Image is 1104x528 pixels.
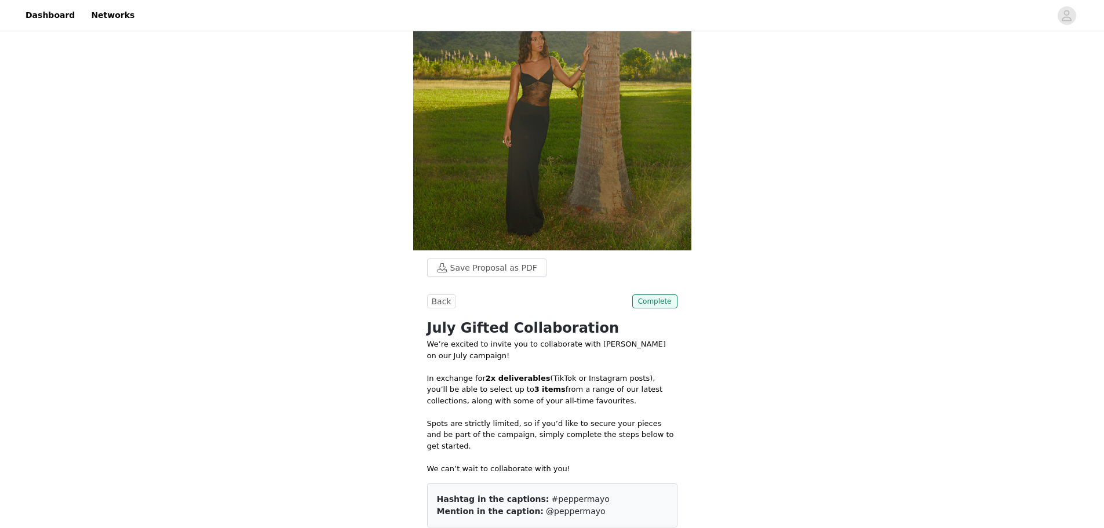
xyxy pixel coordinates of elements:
[437,507,544,516] span: Mention in the caption:
[437,494,549,504] span: Hashtag in the captions:
[534,385,540,394] strong: 3
[427,258,546,277] button: Save Proposal as PDF
[546,507,605,516] span: @peppermayo
[427,373,677,407] p: In exchange for (TikTok or Instagram posts), you’ll be able to select up to from a range of our l...
[427,294,456,308] button: Back
[84,2,141,28] a: Networks
[19,2,82,28] a: Dashboard
[427,463,677,475] p: We can’t wait to collaborate with you!
[427,318,677,338] h1: July Gifted Collaboration
[542,385,566,394] strong: items
[632,294,677,308] span: Complete
[427,338,677,361] p: We’re excited to invite you to collaborate with [PERSON_NAME] on our July campaign!
[427,418,677,452] p: Spots are strictly limited, so if you’d like to secure your pieces and be part of the campaign, s...
[552,494,610,504] span: #peppermayo
[1061,6,1072,25] div: avatar
[486,374,551,383] strong: 2x deliverables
